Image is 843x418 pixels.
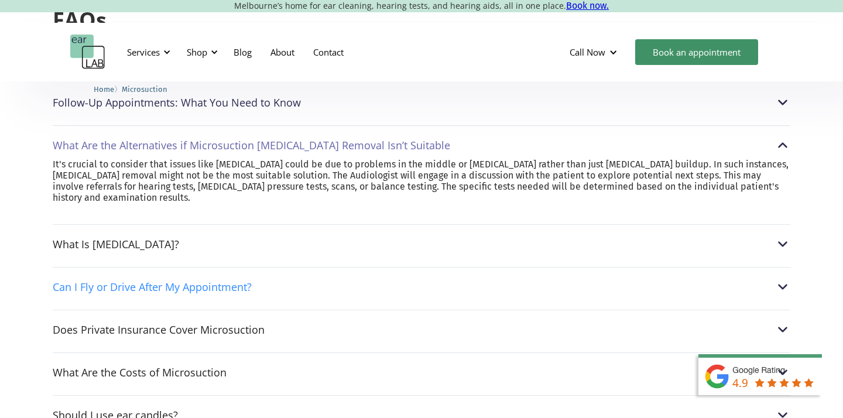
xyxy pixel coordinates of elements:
a: home [70,35,105,70]
div: Services [120,35,174,70]
img: What Are the Alternatives if Microsuction Earwax Removal Isn’t Suitable [775,138,790,153]
div: What Is [MEDICAL_DATA]?What Is Earwax? [53,237,790,252]
div: What Are the Costs of Microsuction [53,366,227,378]
a: About [261,35,304,69]
div: Can I Fly or Drive After My Appointment?Can I Fly or Drive After My Appointment? [53,279,790,294]
h2: FAQs [53,6,790,34]
div: What Are the Alternatives if Microsuction [MEDICAL_DATA] Removal Isn’t SuitableWhat Are the Alter... [53,138,790,153]
div: Follow-Up Appointments: What You Need to Know [53,97,301,108]
span: Home [94,85,114,94]
div: Can I Fly or Drive After My Appointment? [53,281,252,293]
a: Microsuction [122,83,167,94]
p: It's crucial to consider that issues like [MEDICAL_DATA] could be due to problems in the middle o... [53,159,790,204]
img: Follow-Up Appointments: What You Need to Know [775,95,790,110]
span: Microsuction [122,85,167,94]
a: Home [94,83,114,94]
a: Blog [224,35,261,69]
div: Does Private Insurance Cover MicrosuctionDoes Private Insurance Cover Microsuction [53,322,790,337]
img: Can I Fly or Drive After My Appointment? [775,279,790,294]
a: Book an appointment [635,39,758,65]
div: Call Now [560,35,629,70]
div: Does Private Insurance Cover Microsuction [53,324,265,335]
div: Services [127,46,160,58]
div: Shop [180,35,221,70]
a: Contact [304,35,353,69]
img: What Is Earwax? [775,237,790,252]
div: What Are the Alternatives if Microsuction [MEDICAL_DATA] Removal Isn’t Suitable [53,139,450,151]
div: Call Now [570,46,605,58]
li: 〉 [94,83,122,95]
img: Does Private Insurance Cover Microsuction [775,322,790,337]
div: What Are the Costs of MicrosuctionWhat Are the Costs of Microsuction [53,365,790,380]
nav: What Are the Alternatives if Microsuction [MEDICAL_DATA] Removal Isn’t SuitableWhat Are the Alter... [53,159,790,215]
div: What Is [MEDICAL_DATA]? [53,238,179,250]
div: Follow-Up Appointments: What You Need to KnowFollow-Up Appointments: What You Need to Know [53,95,790,110]
img: What Are the Costs of Microsuction [775,365,790,380]
div: Shop [187,46,207,58]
